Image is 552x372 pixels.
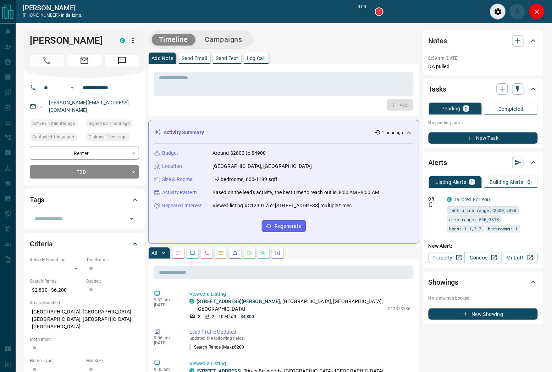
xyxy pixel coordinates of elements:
[501,252,538,263] a: Mr.Loft
[529,4,545,20] div: Close
[32,133,74,141] span: Contacted 1 hour ago
[68,83,77,92] button: Open
[39,104,44,109] svg: Email Valid
[30,300,139,306] p: Areas Searched:
[449,216,499,223] span: size range: 540,1318
[197,298,384,313] p: , [GEOGRAPHIC_DATA], [GEOGRAPHIC_DATA], [GEOGRAPHIC_DATA]
[120,38,125,43] div: condos.ca
[23,12,85,18] p: [PHONE_NUMBER] -
[198,34,249,45] button: Campaigns
[498,106,524,111] p: Completed
[490,180,524,185] p: Building Alerts
[61,13,85,18] span: initializing...
[436,180,467,185] p: Listing Alerts
[216,56,238,61] p: Send Text
[247,56,266,61] p: Log Call
[212,149,266,157] p: Around $2800 to $4900
[429,295,538,301] p: No showings booked
[89,120,130,127] span: Signed up 1 hour ago
[176,250,181,256] svg: Notes
[212,163,312,170] p: [GEOGRAPHIC_DATA], [GEOGRAPHIC_DATA]
[441,106,460,111] p: Pending
[30,284,83,296] p: $2,800 - $6,200
[30,257,83,263] p: Actively Searching:
[429,81,538,98] div: Tasks
[429,274,538,291] div: Showings
[151,56,173,61] p: Add Note
[154,340,179,345] p: [DATE]
[154,335,179,340] p: 9:06 am
[30,194,44,206] h2: Tags
[490,4,506,20] div: Audio Settings
[241,313,254,320] p: $4,800
[190,250,195,256] svg: Lead Browsing Activity
[86,357,139,364] p: Min Size:
[152,34,195,45] button: Timeline
[154,297,179,302] p: 9:32 am
[154,367,179,372] p: 9:05 am
[429,117,538,128] p: No pending tasks
[162,202,202,209] p: Repeated Interest
[212,189,379,196] p: Based on the lead's activity, the best time to reach out is: 8:00 AM - 9:00 AM
[429,202,434,207] svg: Push Notification Only
[471,180,474,185] p: 1
[189,360,411,367] p: Viewed a Listing
[429,83,446,95] h2: Tasks
[429,132,538,144] button: New Task
[32,120,75,127] span: Active 54 minutes ago
[30,120,83,130] div: Sat Sep 13 2025
[30,278,83,284] p: Search Range:
[429,242,538,250] p: New Alert:
[89,133,127,141] span: Claimed 1 hour ago
[275,250,281,256] svg: Agent Actions
[449,207,517,214] span: rent price range: 2520,5390
[164,129,204,136] p: Activity Summary
[232,250,238,256] svg: Listing Alerts
[449,225,482,232] span: beds: 1-1,2-2
[262,220,306,232] button: Regenerate
[30,55,64,66] span: Call
[509,4,525,20] div: Mute
[261,250,266,256] svg: Opportunities
[212,176,278,183] p: 1-2 bedrooms, 600-1199 sqft
[86,133,139,143] div: Sat Sep 13 2025
[30,165,139,179] div: TBD
[234,345,244,350] span: 6200
[465,106,468,111] p: 0
[162,149,178,157] p: Budget
[382,130,403,136] p: 1 hour ago
[127,214,137,224] button: Open
[429,63,538,70] p: DA pulled
[429,277,459,288] h2: Showings
[189,344,244,350] p: Search Range (Max) :
[154,302,179,307] p: [DATE]
[30,238,53,250] h2: Criteria
[162,163,182,170] p: Location
[23,4,85,12] a: [PERSON_NAME]
[447,197,452,202] div: condos.ca
[86,257,139,263] p: Timeframe:
[388,306,411,312] p: C12373136
[429,56,459,61] p: 8:59 am [DATE]
[86,120,139,130] div: Sat Sep 13 2025
[247,250,252,256] svg: Requests
[189,299,194,304] div: condos.ca
[429,157,447,168] h2: Alerts
[151,251,157,256] p: All
[212,202,352,209] p: Viewed listing #C12391762 [STREET_ADDRESS] multiple times
[30,235,139,252] div: Criteria
[429,308,538,320] button: New Showing
[429,196,443,202] p: Off
[189,328,411,336] p: Lead Profile Updated
[86,278,139,284] p: Budget:
[429,32,538,49] div: Notes
[454,197,490,202] a: Tailored For You
[154,126,413,139] div: Activity Summary1 hour ago
[105,55,139,66] span: Message
[218,250,224,256] svg: Emails
[189,336,411,341] p: updated the following fields:
[30,191,139,208] div: Tags
[162,189,197,196] p: Activity Pattern
[429,35,447,46] h2: Notes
